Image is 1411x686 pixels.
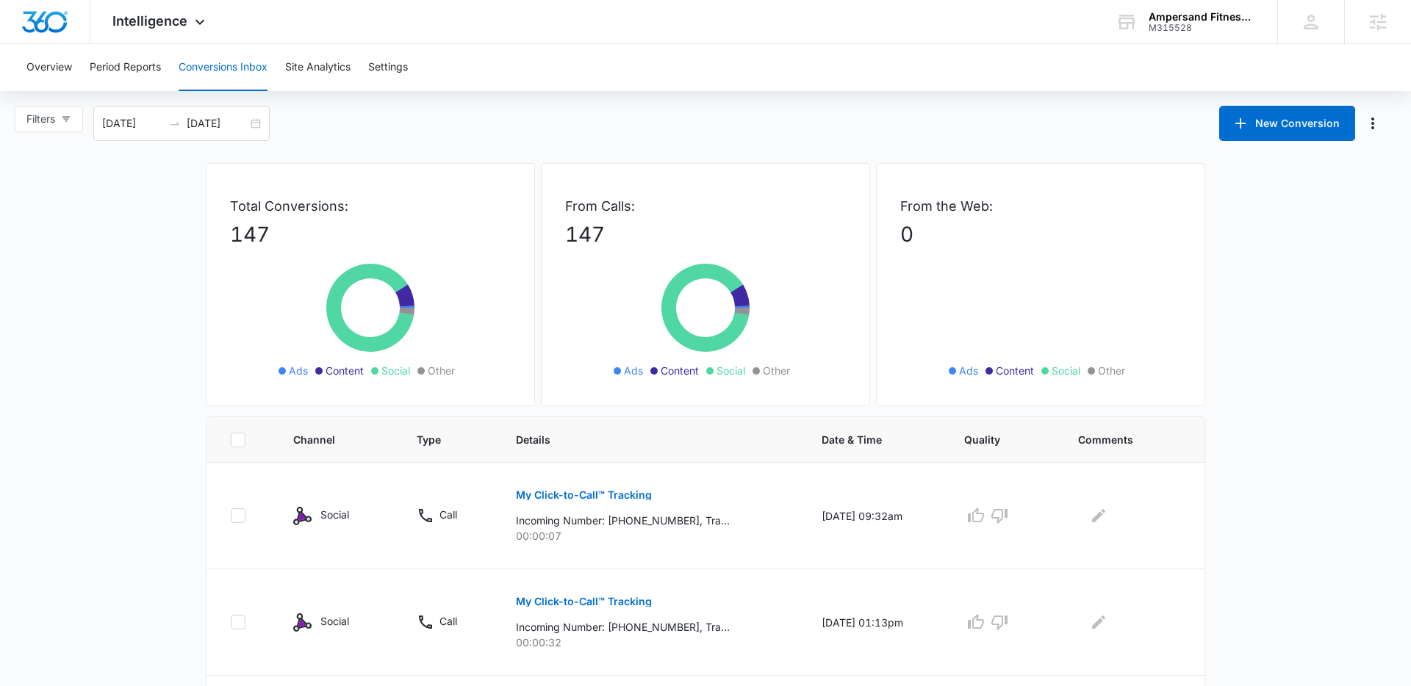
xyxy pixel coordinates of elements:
[763,363,790,378] span: Other
[516,528,786,544] p: 00:00:07
[822,432,908,447] span: Date & Time
[289,363,308,378] span: Ads
[900,219,1181,250] p: 0
[320,507,349,522] p: Social
[169,118,181,129] span: to
[1087,504,1110,527] button: Edit Comments
[804,569,947,676] td: [DATE] 01:13pm
[516,432,764,447] span: Details
[26,44,72,91] button: Overview
[381,363,410,378] span: Social
[1098,363,1125,378] span: Other
[516,490,652,500] p: My Click-to-Call™ Tracking
[516,477,652,513] button: My Click-to-Call™ Tracking
[187,115,248,131] input: End date
[1149,11,1256,23] div: account name
[179,44,268,91] button: Conversions Inbox
[996,363,1034,378] span: Content
[112,13,187,29] span: Intelligence
[285,44,351,91] button: Site Analytics
[417,432,459,447] span: Type
[804,463,947,569] td: [DATE] 09:32am
[428,363,455,378] span: Other
[230,196,511,216] p: Total Conversions:
[1052,363,1080,378] span: Social
[565,196,846,216] p: From Calls:
[90,44,161,91] button: Period Reports
[439,507,457,522] p: Call
[169,118,181,129] span: swap-right
[516,584,652,619] button: My Click-to-Call™ Tracking
[230,219,511,250] p: 147
[516,619,730,635] p: Incoming Number: [PHONE_NUMBER], Tracking Number: [PHONE_NUMBER], Ring To: [PHONE_NUMBER], Caller...
[717,363,745,378] span: Social
[516,596,652,607] p: My Click-to-Call™ Tracking
[368,44,408,91] button: Settings
[102,115,163,131] input: Start date
[293,432,360,447] span: Channel
[15,106,83,132] button: Filters
[1361,112,1385,135] button: Manage Numbers
[326,363,364,378] span: Content
[439,613,457,629] p: Call
[900,196,1181,216] p: From the Web:
[320,613,349,629] p: Social
[1219,106,1355,141] button: New Conversion
[1078,432,1160,447] span: Comments
[516,635,786,650] p: 00:00:32
[1087,610,1110,634] button: Edit Comments
[661,363,699,378] span: Content
[565,219,846,250] p: 147
[1149,23,1256,33] div: account id
[26,111,55,127] span: Filters
[959,363,978,378] span: Ads
[624,363,643,378] span: Ads
[516,513,730,528] p: Incoming Number: [PHONE_NUMBER], Tracking Number: [PHONE_NUMBER], Ring To: [PHONE_NUMBER], Caller...
[964,432,1021,447] span: Quality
